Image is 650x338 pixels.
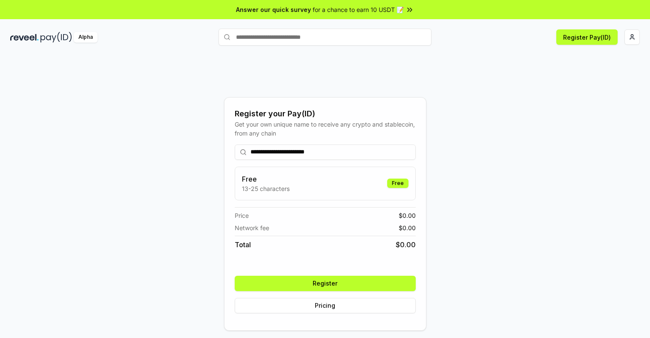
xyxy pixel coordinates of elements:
[399,223,416,232] span: $ 0.00
[396,240,416,250] span: $ 0.00
[242,184,290,193] p: 13-25 characters
[235,223,269,232] span: Network fee
[235,108,416,120] div: Register your Pay(ID)
[399,211,416,220] span: $ 0.00
[235,276,416,291] button: Register
[313,5,404,14] span: for a chance to earn 10 USDT 📝
[242,174,290,184] h3: Free
[235,120,416,138] div: Get your own unique name to receive any crypto and stablecoin, from any chain
[40,32,72,43] img: pay_id
[235,211,249,220] span: Price
[235,298,416,313] button: Pricing
[10,32,39,43] img: reveel_dark
[236,5,311,14] span: Answer our quick survey
[556,29,618,45] button: Register Pay(ID)
[74,32,98,43] div: Alpha
[387,179,408,188] div: Free
[235,240,251,250] span: Total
